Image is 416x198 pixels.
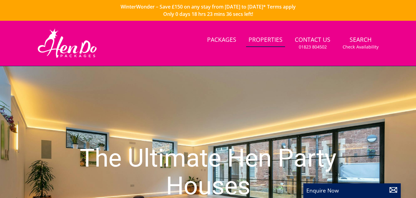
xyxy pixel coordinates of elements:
[205,33,239,47] a: Packages
[306,186,398,194] p: Enquire Now
[343,44,379,50] small: Check Availability
[246,33,285,47] a: Properties
[299,44,327,50] small: 01823 804502
[35,28,99,59] img: Hen Do Packages
[292,33,333,53] a: Contact Us01823 804502
[340,33,381,53] a: SearchCheck Availability
[163,11,253,17] span: Only 0 days 18 hrs 23 mins 36 secs left!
